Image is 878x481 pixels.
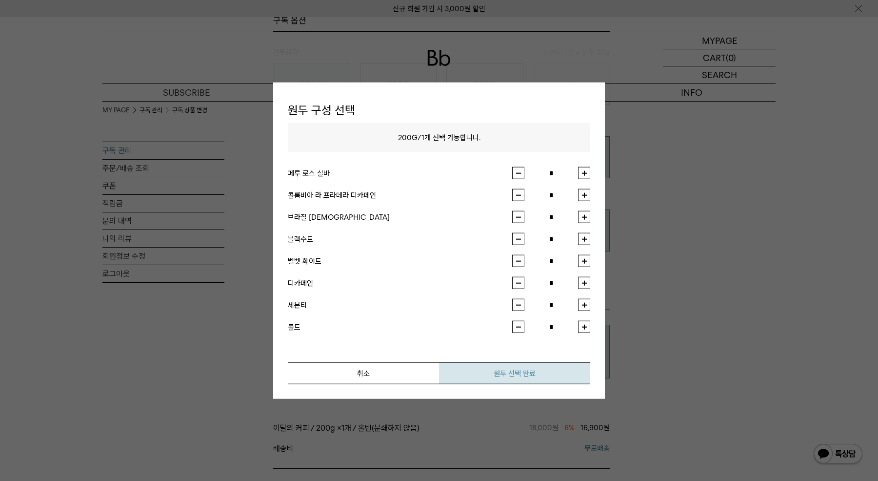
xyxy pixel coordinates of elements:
h1: 원두 구성 선택 [288,97,590,123]
div: 페루 로스 실바 [288,167,512,179]
div: 디카페인 [288,277,512,289]
button: 원두 선택 완료 [439,362,590,384]
span: 1 [421,133,424,142]
span: 200G [398,133,418,142]
div: 벨벳 화이트 [288,255,512,267]
div: 세븐티 [288,299,512,311]
button: 취소 [288,362,439,384]
div: 몰트 [288,321,512,333]
div: 브라질 [DEMOGRAPHIC_DATA] [288,211,512,223]
p: / 개 선택 가능합니다. [288,123,590,152]
div: 블랙수트 [288,233,512,245]
div: 콜롬비아 라 프라데라 디카페인 [288,189,512,201]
